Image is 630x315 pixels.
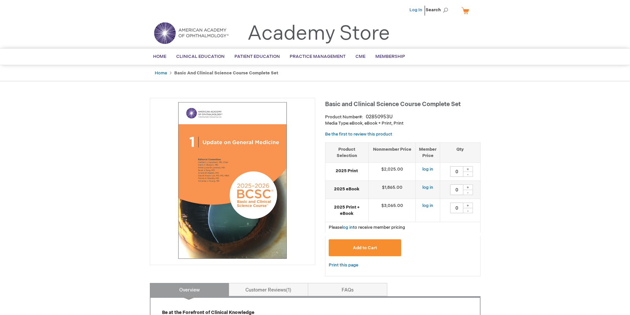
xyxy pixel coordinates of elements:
[375,54,405,59] span: Membership
[368,163,416,181] td: $2,025.00
[153,54,166,59] span: Home
[325,142,369,162] th: Product Selection
[353,245,377,251] span: Add to Cart
[286,287,291,293] span: 1
[422,167,433,172] a: log in
[463,184,473,190] div: +
[325,114,363,120] strong: Product Number
[450,166,463,177] input: Qty
[176,54,225,59] span: Clinical Education
[422,185,433,190] a: log in
[155,70,167,76] a: Home
[329,261,358,269] a: Print this page
[329,186,365,192] strong: 2025 eBook
[325,120,481,127] p: eBook, eBook + Print, Print
[368,181,416,199] td: $1,865.00
[426,3,451,17] span: Search
[422,203,433,208] a: log in
[342,225,353,230] a: log in
[416,142,440,162] th: Member Price
[329,168,365,174] strong: 2025 Print
[153,101,312,259] img: Basic and Clinical Science Course Complete Set
[463,166,473,172] div: +
[368,142,416,162] th: Nonmember Price
[308,283,387,296] a: FAQs
[368,199,416,222] td: $3,065.00
[450,184,463,195] input: Qty
[229,283,308,296] a: Customer Reviews1
[463,208,473,213] div: -
[329,204,365,217] strong: 2025 Print + eBook
[325,101,461,108] span: Basic and Clinical Science Course Complete Set
[234,54,280,59] span: Patient Education
[463,172,473,177] div: -
[150,283,229,296] a: Overview
[325,132,392,137] a: Be the first to review this product
[174,70,278,76] strong: Basic and Clinical Science Course Complete Set
[463,203,473,208] div: +
[329,239,401,256] button: Add to Cart
[450,203,463,213] input: Qty
[463,190,473,195] div: -
[247,22,390,46] a: Academy Store
[290,54,346,59] span: Practice Management
[409,7,422,13] a: Log In
[366,114,393,120] div: 02850953U
[356,54,365,59] span: CME
[325,121,350,126] strong: Media Type:
[329,225,405,230] span: Please to receive member pricing
[440,142,480,162] th: Qty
